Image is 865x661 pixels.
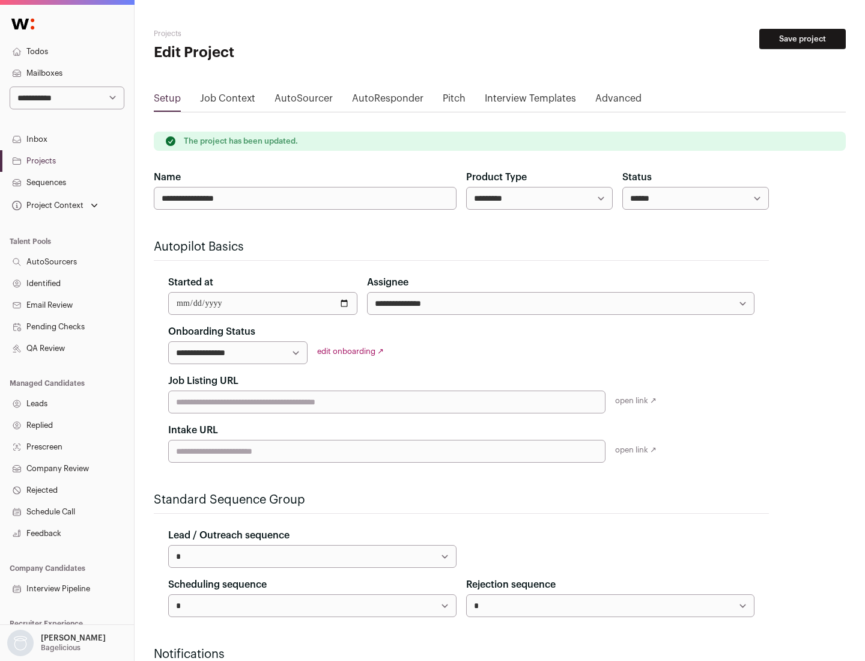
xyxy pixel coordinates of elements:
label: Name [154,170,181,184]
div: Project Context [10,201,83,210]
label: Job Listing URL [168,374,238,388]
label: Status [622,170,652,184]
h1: Edit Project [154,43,384,62]
a: AutoSourcer [275,91,333,111]
a: Interview Templates [485,91,576,111]
h2: Autopilot Basics [154,239,769,255]
label: Started at [168,275,213,290]
label: Rejection sequence [466,577,556,592]
label: Product Type [466,170,527,184]
a: edit onboarding ↗ [317,347,384,355]
button: Open dropdown [5,630,108,656]
label: Lead / Outreach sequence [168,528,290,543]
button: Save project [759,29,846,49]
h2: Standard Sequence Group [154,492,769,508]
button: Open dropdown [10,197,100,214]
a: Advanced [595,91,642,111]
a: Pitch [443,91,466,111]
h2: Projects [154,29,384,38]
a: Job Context [200,91,255,111]
img: nopic.png [7,630,34,656]
a: Setup [154,91,181,111]
label: Scheduling sequence [168,577,267,592]
label: Onboarding Status [168,324,255,339]
p: [PERSON_NAME] [41,633,106,643]
label: Assignee [367,275,408,290]
img: Wellfound [5,12,41,36]
a: AutoResponder [352,91,423,111]
label: Intake URL [168,423,218,437]
p: The project has been updated. [184,136,298,146]
p: Bagelicious [41,643,80,653]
